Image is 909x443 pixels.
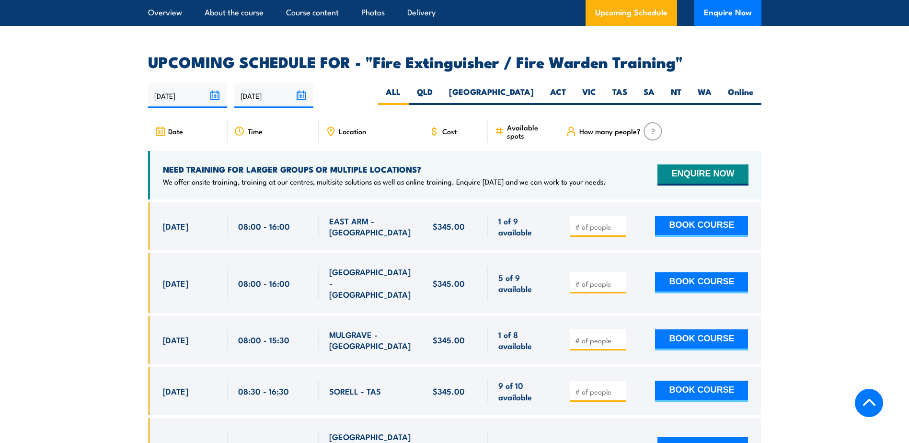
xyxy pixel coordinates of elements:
[575,279,623,289] input: # of people
[329,385,381,396] span: SORELL - TAS
[238,221,290,232] span: 08:00 - 16:00
[148,55,761,68] h2: UPCOMING SCHEDULE FOR - "Fire Extinguisher / Fire Warden Training"
[238,278,290,289] span: 08:00 - 16:00
[498,380,549,402] span: 9 of 10 available
[238,334,289,345] span: 08:00 - 15:30
[579,127,641,135] span: How many people?
[329,266,412,300] span: [GEOGRAPHIC_DATA] - [GEOGRAPHIC_DATA]
[655,272,748,293] button: BOOK COURSE
[163,177,606,187] p: We offer onsite training, training at our centres, multisite solutions as well as online training...
[378,86,409,105] label: ALL
[542,86,574,105] label: ACT
[433,385,465,396] span: $345.00
[163,164,606,175] h4: NEED TRAINING FOR LARGER GROUPS OR MULTIPLE LOCATIONS?
[329,215,412,238] span: EAST ARM - [GEOGRAPHIC_DATA]
[163,385,188,396] span: [DATE]
[163,334,188,345] span: [DATE]
[409,86,441,105] label: QLD
[575,222,623,232] input: # of people
[657,164,748,186] button: ENQUIRE NOW
[248,127,263,135] span: Time
[655,216,748,237] button: BOOK COURSE
[433,221,465,232] span: $345.00
[433,334,465,345] span: $345.00
[339,127,366,135] span: Location
[663,86,690,105] label: NT
[498,215,549,238] span: 1 of 9 available
[498,272,549,294] span: 5 of 9 available
[690,86,720,105] label: WA
[433,278,465,289] span: $345.00
[498,329,549,351] span: 1 of 8 available
[720,86,761,105] label: Online
[604,86,635,105] label: TAS
[168,127,183,135] span: Date
[574,86,604,105] label: VIC
[575,336,623,345] input: # of people
[238,385,289,396] span: 08:30 - 16:30
[163,278,188,289] span: [DATE]
[575,387,623,396] input: # of people
[507,123,552,140] span: Available spots
[441,86,542,105] label: [GEOGRAPHIC_DATA]
[163,221,188,232] span: [DATE]
[148,83,227,108] input: From date
[655,329,748,350] button: BOOK COURSE
[442,127,457,135] span: Cost
[635,86,663,105] label: SA
[234,83,313,108] input: To date
[655,381,748,402] button: BOOK COURSE
[329,329,412,351] span: MULGRAVE - [GEOGRAPHIC_DATA]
